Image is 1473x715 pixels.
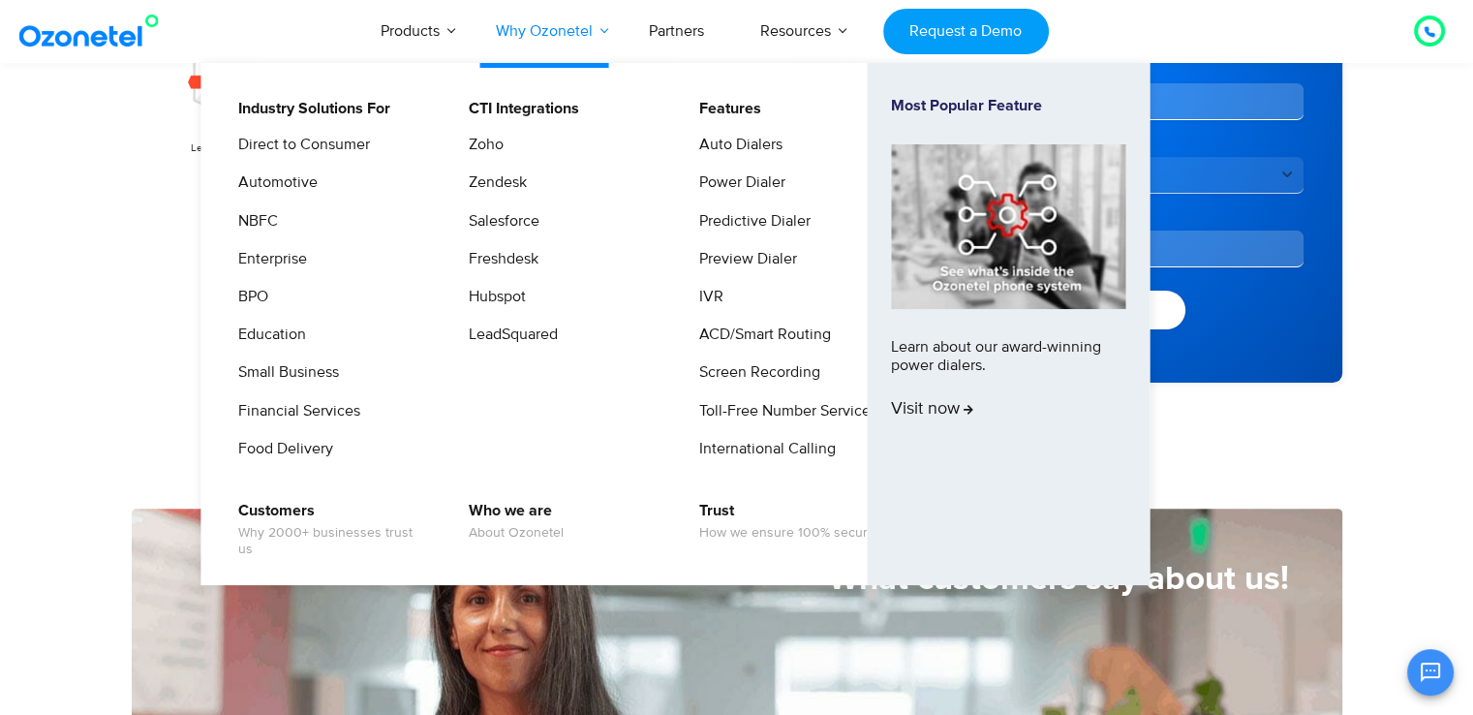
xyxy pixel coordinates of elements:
a: Industry Solutions For [226,97,393,121]
a: Screen Recording [687,360,823,385]
a: CustomersWhy 2000+ businesses trust us [226,499,432,561]
a: Toll-Free Number Services [687,399,880,423]
a: Preview Dialer [687,247,800,271]
a: Auto Dialers [687,133,785,157]
a: TrustHow we ensure 100% security [687,499,884,544]
a: Request a Demo [883,9,1049,54]
a: Zendesk [456,171,530,195]
a: Financial Services [226,399,363,423]
span: Why 2000+ businesses trust us [238,525,429,558]
h5: What customers say about us! [132,562,1289,596]
a: Small Business [226,360,342,385]
p: Leader in [DATE] [141,140,318,157]
a: Direct to Consumer [226,133,373,157]
span: Visit now [891,399,973,420]
a: Features [687,97,764,121]
a: CTI Integrations [456,97,582,121]
a: Most Popular FeatureLearn about our award-winning power dialers.Visit now [891,97,1125,551]
a: BPO [226,285,271,309]
a: Education [226,323,309,347]
a: Automotive [226,171,321,195]
a: IVR [687,285,726,309]
button: Open chat [1407,649,1454,696]
a: Food Delivery [226,437,336,461]
p: Call Center, Auto Dialer & Predictive Dialer Front Runner [141,343,419,375]
a: Power Dialer [687,171,788,195]
span: About Ozonetel [469,525,564,542]
img: phone-system-min.jpg [891,144,1125,308]
a: Who we areAbout Ozonetel [456,499,567,544]
a: Salesforce [456,209,542,233]
a: Hubspot [456,285,529,309]
a: Enterprise [226,247,310,271]
a: Zoho [456,133,506,157]
a: LeadSquared [456,323,561,347]
a: International Calling [687,437,839,461]
a: Freshdesk [456,247,541,271]
span: How we ensure 100% security [699,525,881,542]
a: Predictive Dialer [687,209,813,233]
a: ACD/Smart Routing [687,323,834,347]
a: NBFC [226,209,281,233]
